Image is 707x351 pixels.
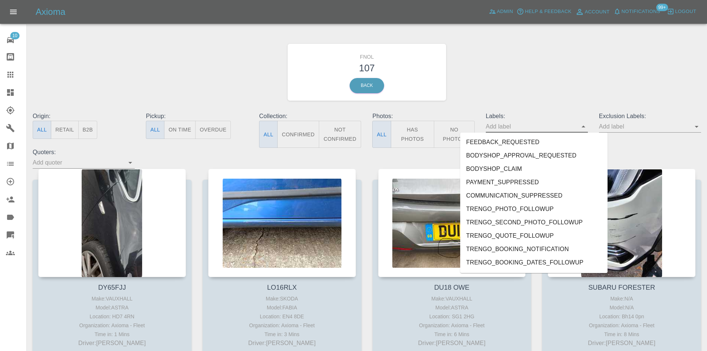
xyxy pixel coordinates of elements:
[380,303,524,312] div: Model: ASTRA
[210,330,354,339] div: Time in: 3 Mins
[460,243,608,256] li: TRENGO_BOOKING_NOTIFICATION
[612,6,662,17] button: Notifications
[40,321,184,330] div: Organization: Axioma - Fleet
[588,284,655,291] a: SUBARU FORESTER
[460,216,608,229] li: TRENGO_SECOND_PHOTO_FOLLOWUP
[460,136,608,149] li: FEEDBACK_REQUESTED
[40,312,184,321] div: Location: HD7 4RN
[380,330,524,339] div: Time in: 6 Mins
[40,294,184,303] div: Make: VAUXHALL
[146,121,164,139] button: All
[380,312,524,321] div: Location: SG1 2HG
[578,121,589,132] button: Close
[319,121,361,148] button: Not Confirmed
[622,7,660,16] span: Notifications
[599,121,690,132] input: Add label
[460,162,608,176] li: BODYSHOP_CLAIM
[372,112,474,121] p: Photos:
[550,321,694,330] div: Organization: Axioma - Fleet
[665,6,698,17] button: Logout
[460,149,608,162] li: BODYSHOP_APPROVAL_REQUESTED
[40,303,184,312] div: Model: ASTRA
[33,157,124,168] input: Add quoter
[550,330,694,339] div: Time in: 8 Mins
[656,4,668,11] span: 99+
[125,157,135,168] button: Open
[10,32,19,39] span: 10
[210,339,354,348] p: Driver: [PERSON_NAME]
[195,121,231,139] button: Overdue
[497,7,513,16] span: Admin
[434,284,469,291] a: DU18 OWE
[380,339,524,348] p: Driver: [PERSON_NAME]
[550,303,694,312] div: Model: N/A
[4,3,22,21] button: Open drawer
[293,49,441,61] h6: FNOL
[460,176,608,189] li: PAYMENT_SUPPRESSED
[585,8,610,16] span: Account
[293,61,441,75] h3: 107
[550,312,694,321] div: Location: Bh14 0pn
[487,6,515,17] a: Admin
[434,121,475,148] button: No Photos
[164,121,196,139] button: On Time
[525,7,571,16] span: Help & Feedback
[259,121,278,148] button: All
[460,202,608,216] li: TRENGO_PHOTO_FOLLOWUP
[550,339,694,348] p: Driver: [PERSON_NAME]
[98,284,126,291] a: DY65FJJ
[40,339,184,348] p: Driver: [PERSON_NAME]
[486,112,588,121] p: Labels:
[210,294,354,303] div: Make: SKODA
[210,321,354,330] div: Organization: Axioma - Fleet
[460,229,608,243] li: TRENGO_QUOTE_FOLLOWUP
[460,189,608,202] li: COMMUNICATION_SUPPRESSED
[691,121,702,132] button: Open
[460,269,608,283] li: TRENGO_REPAIRER_ALLOCATED
[372,121,391,148] button: All
[40,330,184,339] div: Time in: 1 Mins
[380,294,524,303] div: Make: VAUXHALL
[675,7,696,16] span: Logout
[33,121,51,139] button: All
[277,121,319,148] button: Confirmed
[391,121,435,148] button: Has Photos
[36,6,65,18] h5: Axioma
[78,121,98,139] button: B2B
[486,121,577,132] input: Add label
[573,6,612,18] a: Account
[51,121,78,139] button: Retail
[515,6,573,17] button: Help & Feedback
[33,148,135,157] p: Quoters:
[267,284,297,291] a: LO16RLX
[33,112,135,121] p: Origin:
[210,303,354,312] div: Model: FABIA
[599,112,701,121] p: Exclusion Labels:
[259,112,361,121] p: Collection:
[146,112,248,121] p: Pickup:
[380,321,524,330] div: Organization: Axioma - Fleet
[210,312,354,321] div: Location: EN4 8DE
[350,78,384,93] a: Back
[460,256,608,269] li: TRENGO_BOOKING_DATES_FOLLOWUP
[550,294,694,303] div: Make: N/A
